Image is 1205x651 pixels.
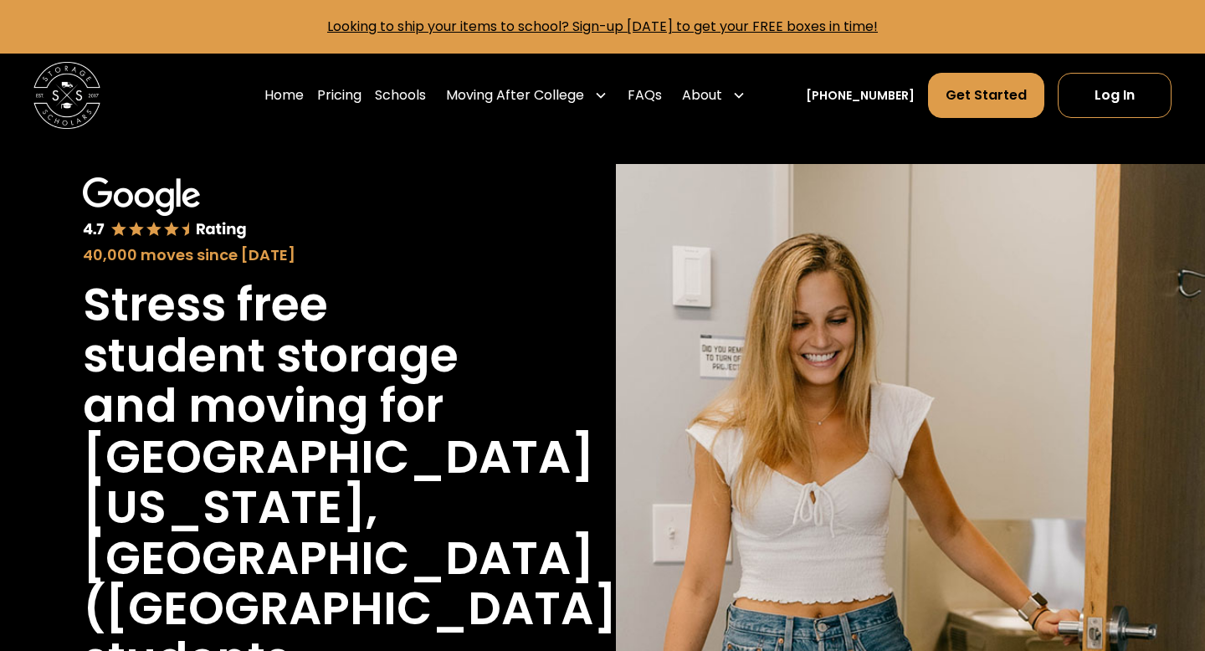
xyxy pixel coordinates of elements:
a: Schools [375,72,426,119]
h1: Stress free student storage and moving for [83,279,507,432]
div: About [682,85,722,105]
a: Pricing [317,72,361,119]
h1: [GEOGRAPHIC_DATA][US_STATE], [GEOGRAPHIC_DATA] ([GEOGRAPHIC_DATA]) [83,432,639,634]
img: Google 4.7 star rating [83,177,247,240]
a: Looking to ship your items to school? Sign-up [DATE] to get your FREE boxes in time! [327,17,878,36]
a: Home [264,72,304,119]
a: Log In [1058,73,1172,118]
img: Storage Scholars main logo [33,62,100,129]
a: FAQs [628,72,662,119]
div: 40,000 moves since [DATE] [83,243,507,266]
div: Moving After College [439,72,614,119]
div: Moving After College [446,85,584,105]
a: [PHONE_NUMBER] [806,87,915,105]
div: About [675,72,752,119]
a: Get Started [928,73,1044,118]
